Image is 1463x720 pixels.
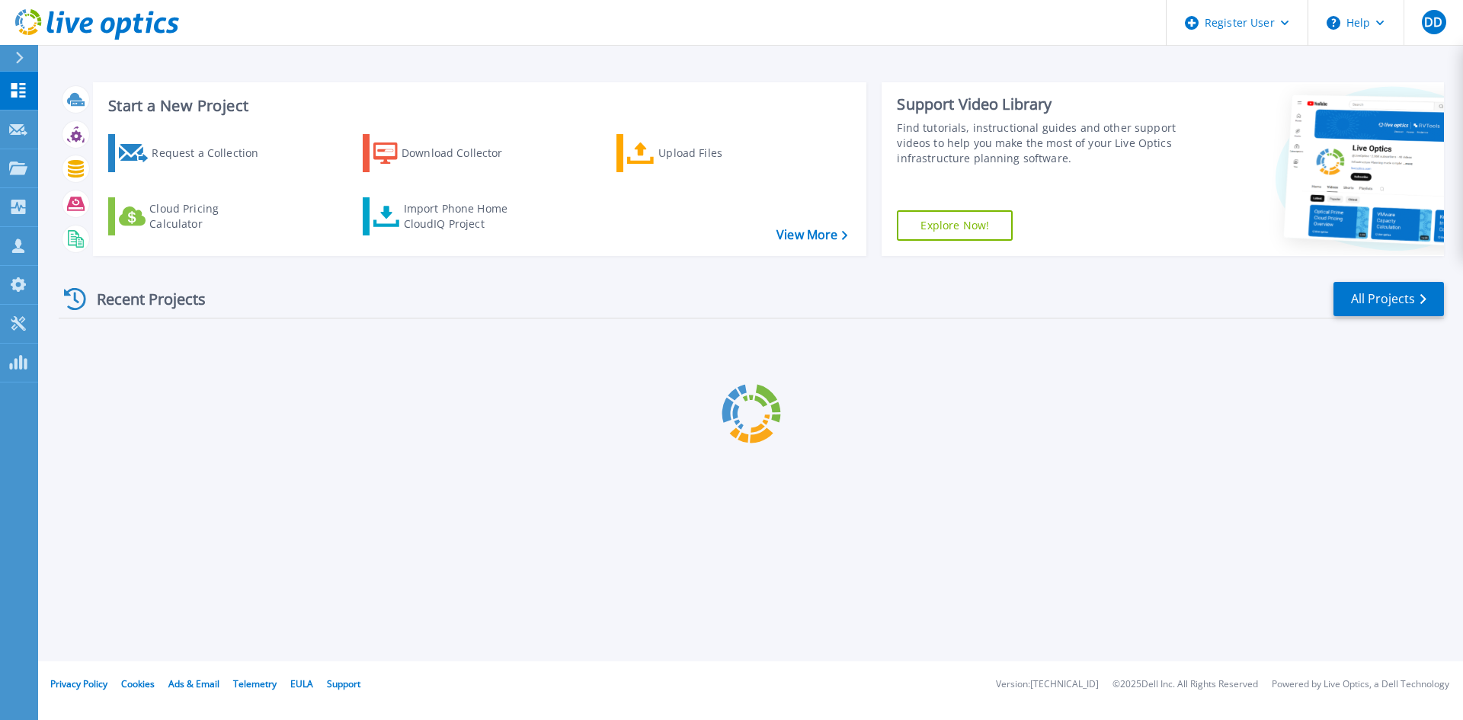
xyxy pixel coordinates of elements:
li: © 2025 Dell Inc. All Rights Reserved [1112,680,1258,690]
a: Privacy Policy [50,677,107,690]
li: Powered by Live Optics, a Dell Technology [1272,680,1449,690]
h3: Start a New Project [108,98,847,114]
a: Upload Files [616,134,786,172]
a: Explore Now! [897,210,1013,241]
a: Support [327,677,360,690]
a: Download Collector [363,134,533,172]
a: Cookies [121,677,155,690]
div: Upload Files [658,138,780,168]
span: DD [1424,16,1442,28]
a: EULA [290,677,313,690]
div: Download Collector [402,138,523,168]
a: View More [776,228,847,242]
a: All Projects [1333,282,1444,316]
div: Cloud Pricing Calculator [149,201,271,232]
li: Version: [TECHNICAL_ID] [996,680,1099,690]
div: Import Phone Home CloudIQ Project [404,201,523,232]
div: Find tutorials, instructional guides and other support videos to help you make the most of your L... [897,120,1183,166]
a: Cloud Pricing Calculator [108,197,278,235]
a: Ads & Email [168,677,219,690]
a: Request a Collection [108,134,278,172]
div: Support Video Library [897,94,1183,114]
div: Request a Collection [152,138,274,168]
div: Recent Projects [59,280,226,318]
a: Telemetry [233,677,277,690]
